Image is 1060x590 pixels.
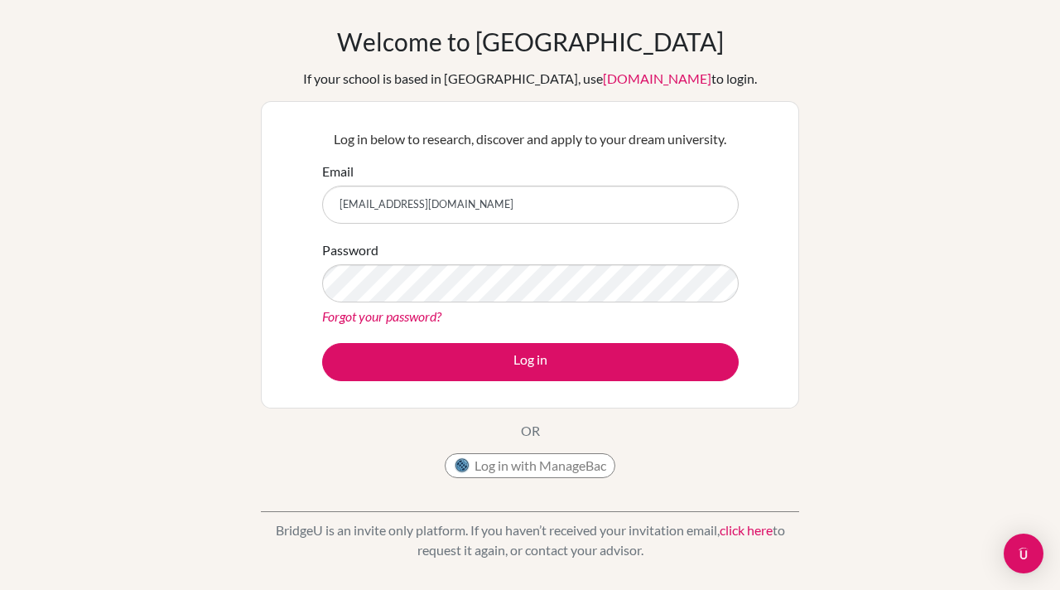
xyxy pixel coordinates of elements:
div: Open Intercom Messenger [1004,534,1043,573]
button: Log in with ManageBac [445,453,615,478]
a: [DOMAIN_NAME] [603,70,711,86]
button: Log in [322,343,739,381]
label: Password [322,240,378,260]
p: Log in below to research, discover and apply to your dream university. [322,129,739,149]
div: If your school is based in [GEOGRAPHIC_DATA], use to login. [303,69,757,89]
h1: Welcome to [GEOGRAPHIC_DATA] [337,27,724,56]
p: BridgeU is an invite only platform. If you haven’t received your invitation email, to request it ... [261,520,799,560]
p: OR [521,421,540,441]
a: click here [720,522,773,538]
label: Email [322,162,354,181]
a: Forgot your password? [322,308,441,324]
